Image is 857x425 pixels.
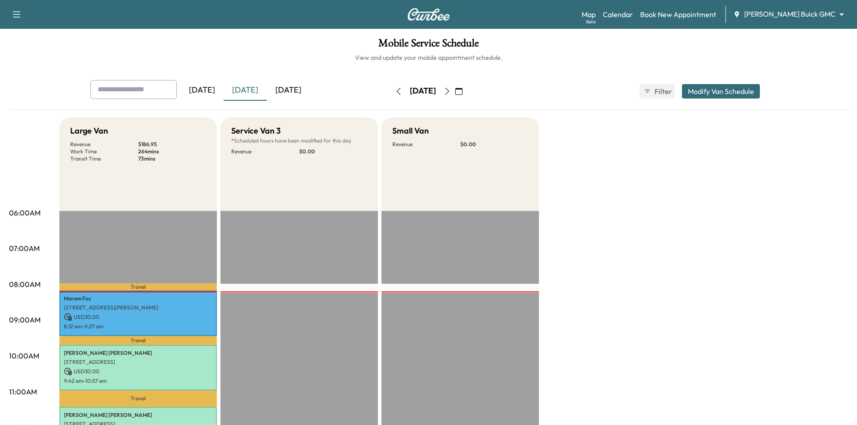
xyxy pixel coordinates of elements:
span: [PERSON_NAME] Buick GMC [744,9,835,19]
p: 11:00AM [9,386,37,397]
div: [DATE] [180,80,224,101]
p: USD 30.00 [64,313,212,321]
p: [PERSON_NAME] [PERSON_NAME] [64,412,212,419]
h6: View and update your mobile appointment schedule. [9,53,848,62]
p: Revenue [231,148,299,155]
p: 06:00AM [9,207,40,218]
p: 8:12 am - 9:27 am [64,323,212,330]
button: Filter [640,84,675,98]
p: 10:00AM [9,350,39,361]
p: Scheduled hours have been modified for this day [231,137,367,144]
p: USD 30.00 [64,367,212,376]
div: Beta [586,18,596,25]
p: 08:00AM [9,279,40,290]
p: $ 0.00 [299,148,367,155]
p: 9:42 am - 10:57 am [64,377,212,385]
h5: Service Van 3 [231,125,281,137]
p: Transit Time [70,155,138,162]
a: Book New Appointment [640,9,716,20]
p: Revenue [70,141,138,148]
a: MapBeta [582,9,596,20]
img: Curbee Logo [407,8,450,21]
div: [DATE] [410,85,436,97]
p: [PERSON_NAME] [PERSON_NAME] [64,349,212,357]
div: [DATE] [224,80,267,101]
p: Revenue [392,141,460,148]
p: Travel [59,283,217,291]
button: Modify Van Schedule [682,84,760,98]
p: Travel [59,336,217,345]
p: [STREET_ADDRESS][PERSON_NAME] [64,304,212,311]
p: Travel [59,390,217,407]
div: [DATE] [267,80,310,101]
p: $ 0.00 [460,141,528,148]
h1: Mobile Service Schedule [9,38,848,53]
p: Work Time [70,148,138,155]
p: Maram Foz [64,295,212,302]
p: 264 mins [138,148,206,155]
p: 73 mins [138,155,206,162]
a: Calendar [603,9,633,20]
p: $ 186.95 [138,141,206,148]
h5: Large Van [70,125,108,137]
span: Filter [655,86,671,97]
p: 09:00AM [9,314,40,325]
p: 07:00AM [9,243,40,254]
p: [STREET_ADDRESS] [64,358,212,366]
h5: Small Van [392,125,429,137]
